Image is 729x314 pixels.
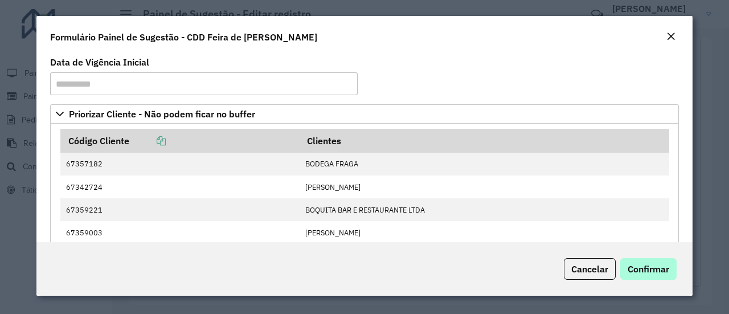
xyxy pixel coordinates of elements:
td: [PERSON_NAME] [300,221,669,244]
a: Copiar [129,135,166,146]
a: Priorizar Cliente - Não podem ficar no buffer [50,104,679,124]
td: 67357182 [60,153,300,176]
td: [PERSON_NAME] [300,176,669,198]
button: Close [663,30,679,44]
em: Fechar [666,32,675,41]
button: Confirmar [620,258,677,280]
td: 67342724 [60,176,300,198]
td: BOQUITA BAR E RESTAURANTE LTDA [300,198,669,221]
th: Clientes [300,129,669,153]
td: BODEGA FRAGA [300,153,669,176]
span: Priorizar Cliente - Não podem ficar no buffer [69,109,255,119]
span: Cancelar [571,263,608,275]
label: Data de Vigência Inicial [50,55,149,69]
button: Cancelar [564,258,616,280]
h4: Formulário Painel de Sugestão - CDD Feira de [PERSON_NAME] [50,30,317,44]
td: 67359003 [60,221,300,244]
th: Código Cliente [60,129,300,153]
td: 67359221 [60,198,300,221]
span: Confirmar [628,263,669,275]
